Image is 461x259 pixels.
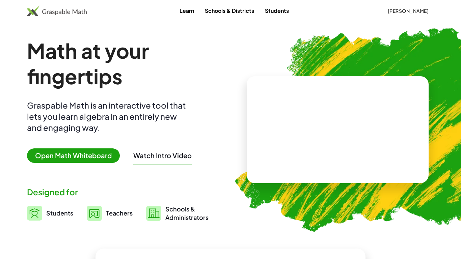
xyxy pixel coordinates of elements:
button: [PERSON_NAME] [382,5,434,17]
div: Designed for [27,186,220,198]
h1: Math at your fingertips [27,38,220,89]
video: What is this? This is dynamic math notation. Dynamic math notation plays a central role in how Gr... [287,105,388,155]
a: Learn [174,4,199,17]
button: Watch Intro Video [133,151,192,160]
a: Schools & Districts [199,4,260,17]
img: svg%3e [27,206,42,221]
a: Schools &Administrators [146,205,209,222]
span: [PERSON_NAME] [387,8,429,14]
a: Teachers [87,205,133,222]
a: Students [27,205,73,222]
span: Schools & Administrators [165,205,209,222]
img: svg%3e [146,206,161,221]
span: Teachers [106,209,133,217]
a: Open Math Whiteboard [27,152,125,160]
span: Students [46,209,73,217]
a: Students [260,4,294,17]
img: svg%3e [87,206,102,221]
div: Graspable Math is an interactive tool that lets you learn algebra in an entirely new and engaging... [27,100,189,133]
span: Open Math Whiteboard [27,148,120,163]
